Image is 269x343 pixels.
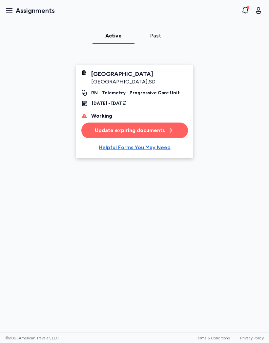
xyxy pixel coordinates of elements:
div: Update expiring documents [95,126,174,134]
span: © 2025 American Traveler, LLC [5,335,59,341]
div: Active [95,32,132,40]
div: Helpful Forms You May Need [99,144,171,151]
button: Assignments [3,3,57,18]
button: Helpful Forms You May Need [81,144,188,151]
div: Working [91,112,112,120]
div: [GEOGRAPHIC_DATA] , SD [91,78,155,86]
span: Assignments [16,6,55,15]
div: RN - Telemetry - Progressive Care Unit [91,90,180,96]
button: Update expiring documents [81,123,188,138]
a: Privacy Policy [240,336,264,340]
div: Past [137,32,174,40]
div: [GEOGRAPHIC_DATA] [91,70,155,78]
div: [DATE] - [DATE] [92,100,127,107]
a: Terms & Conditions [196,336,230,340]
